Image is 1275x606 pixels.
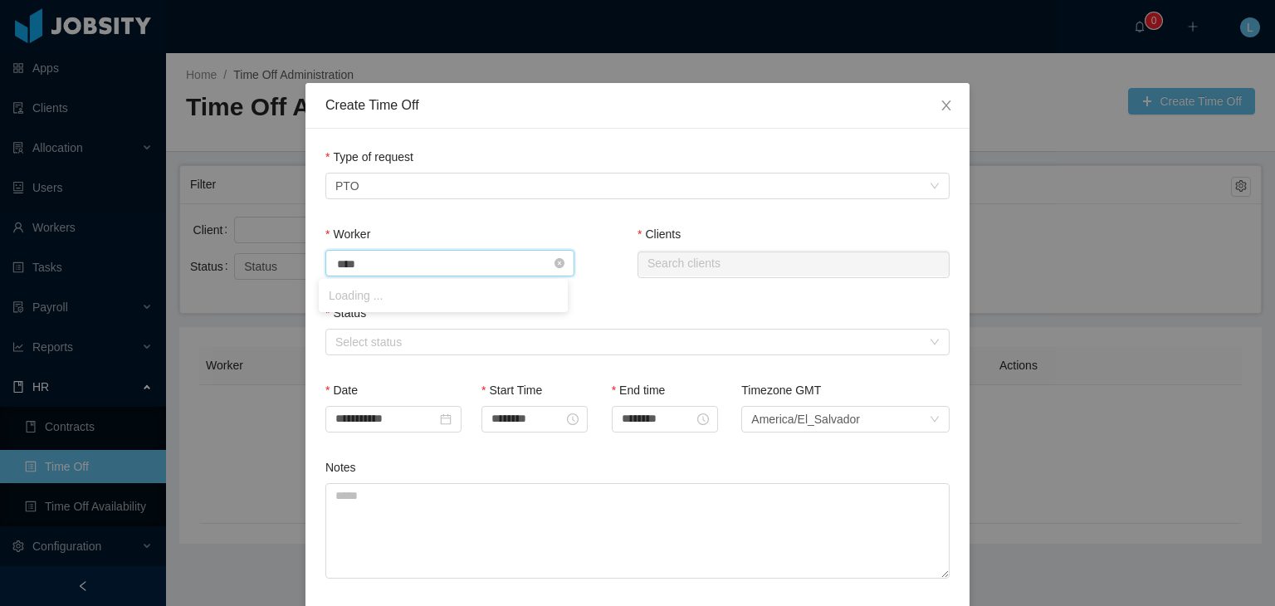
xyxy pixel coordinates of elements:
label: Worker [325,227,370,241]
label: End time [612,384,666,397]
label: Status [325,306,366,320]
i: icon: calendar [440,413,452,425]
i: icon: clock-circle [697,413,709,427]
label: Date [325,384,358,397]
label: Timezone GMT [741,384,821,397]
button: Close [923,83,970,130]
i: icon: close-circle [554,258,564,268]
div: Select status [335,334,921,350]
div: PTO [335,173,359,198]
li: Loading ... [319,282,568,309]
input: Start Time [481,406,588,433]
i: icon: down [930,337,940,349]
label: Start Time [481,384,542,397]
input: End time [612,406,718,433]
div: America/El_Salvador [751,407,860,432]
label: Notes [325,461,356,474]
div: Create Time Off [325,96,950,115]
i: icon: clock-circle [567,413,579,427]
i: icon: close [940,99,953,112]
i: icon: down [930,414,940,426]
label: Type of request [325,150,413,164]
label: Clients [637,227,681,241]
input: Worker [335,252,554,277]
textarea: Notes [325,483,950,579]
